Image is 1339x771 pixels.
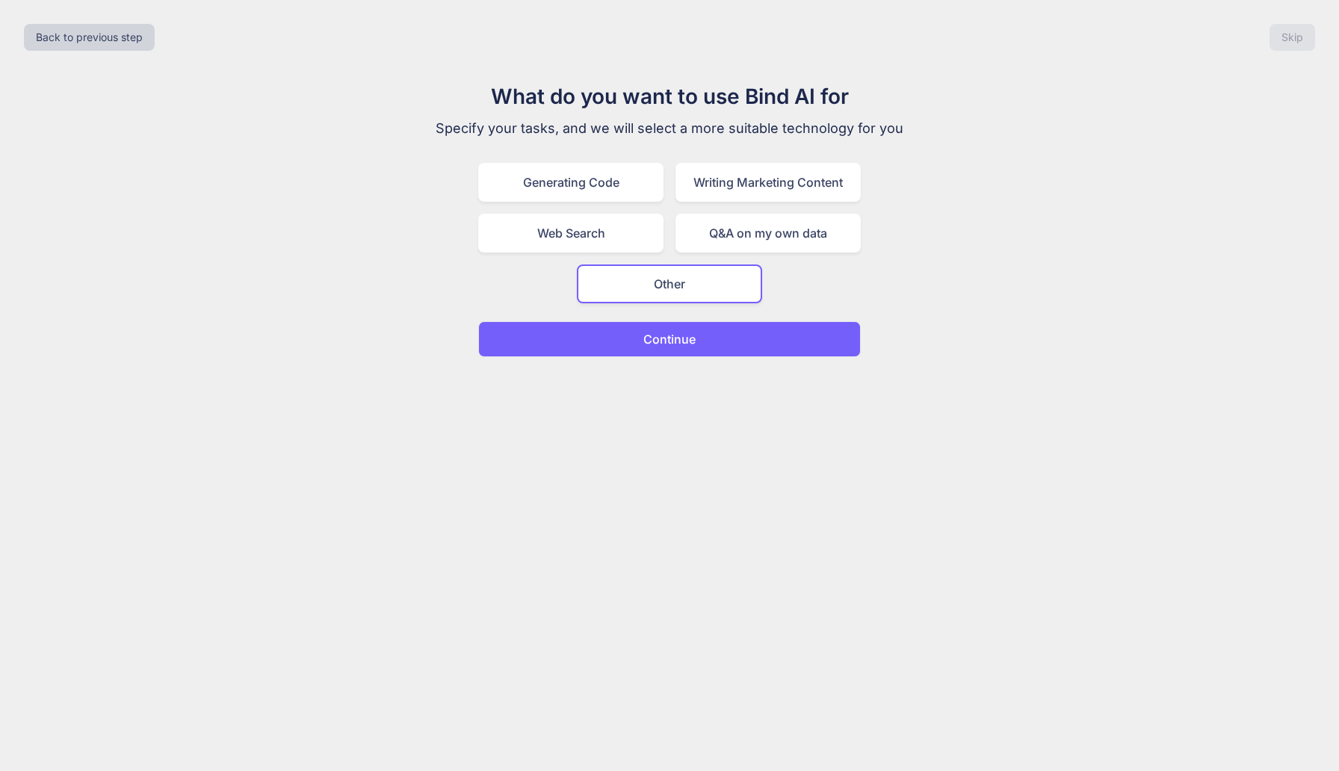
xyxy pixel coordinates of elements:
[675,163,861,202] div: Writing Marketing Content
[1270,24,1315,51] button: Skip
[675,214,861,253] div: Q&A on my own data
[24,24,155,51] button: Back to previous step
[418,81,921,112] h1: What do you want to use Bind AI for
[478,321,861,357] button: Continue
[478,163,664,202] div: Generating Code
[418,118,921,139] p: Specify your tasks, and we will select a more suitable technology for you
[478,214,664,253] div: Web Search
[577,264,762,303] div: Other
[643,330,696,348] p: Continue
